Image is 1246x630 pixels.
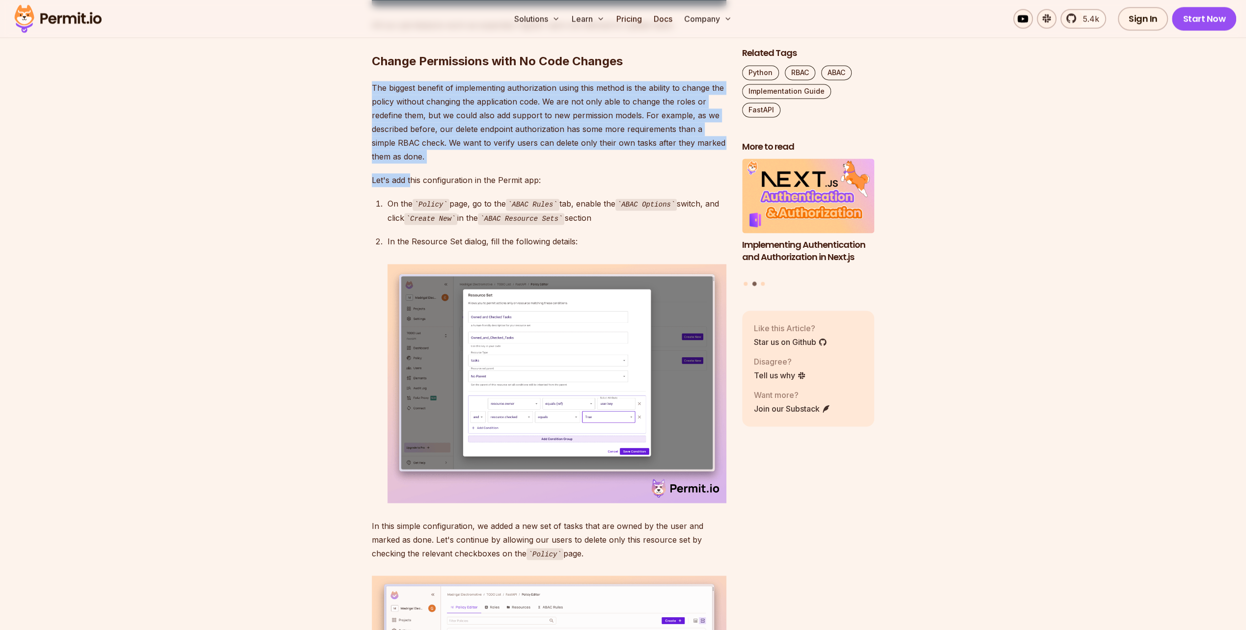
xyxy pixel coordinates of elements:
[754,389,831,401] p: Want more?
[752,282,756,286] button: Go to slide 2
[742,65,779,80] a: Python
[372,14,726,69] h2: Change Permissions with No Code Changes
[413,199,449,210] code: Policy
[680,9,736,28] button: Company
[10,2,106,35] img: Permit logo
[742,47,875,59] h2: Related Tags
[785,65,815,80] a: RBAC
[615,199,677,210] code: ABAC Options
[388,264,726,503] img: Resource Set Config.png
[761,282,765,286] button: Go to slide 3
[742,239,875,263] h3: Implementing Authentication and Authorization in Next.js
[372,519,726,560] p: In this simple configuration, we added a new set of tasks that are owned by the user and marked a...
[568,9,609,28] button: Learn
[1077,13,1099,25] span: 5.4k
[821,65,852,80] a: ABAC
[612,9,646,28] a: Pricing
[1172,7,1236,30] a: Start Now
[754,356,806,367] p: Disagree?
[754,369,806,381] a: Tell us why
[742,159,875,234] img: Implementing Authentication and Authorization in Next.js
[478,213,564,225] code: ABAC Resource Sets
[510,9,564,28] button: Solutions
[742,159,875,288] div: Posts
[372,173,726,187] p: Let's add this configuration in the Permit app:
[506,199,559,210] code: ABAC Rules
[742,141,875,153] h2: More to read
[742,84,831,99] a: Implementation Guide
[754,336,827,348] a: Star us on Github
[742,103,780,117] a: FastAPI
[754,322,827,334] p: Like this Article?
[754,403,831,415] a: Join our Substack
[742,159,875,276] a: Implementing Authentication and Authorization in Next.jsImplementing Authentication and Authoriza...
[1118,7,1168,30] a: Sign In
[742,159,875,276] li: 2 of 3
[526,548,563,560] code: Policy
[650,9,676,28] a: Docs
[1060,9,1106,28] a: 5.4k
[372,81,726,163] p: The biggest benefit of implementing authorization using this method is the ability to change the ...
[744,282,748,286] button: Go to slide 1
[388,235,726,248] p: In the Resource Set dialog, fill the following details:
[388,197,726,225] p: On the page, go to the tab, enable the switch, and click in the section
[404,213,458,225] code: Create New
